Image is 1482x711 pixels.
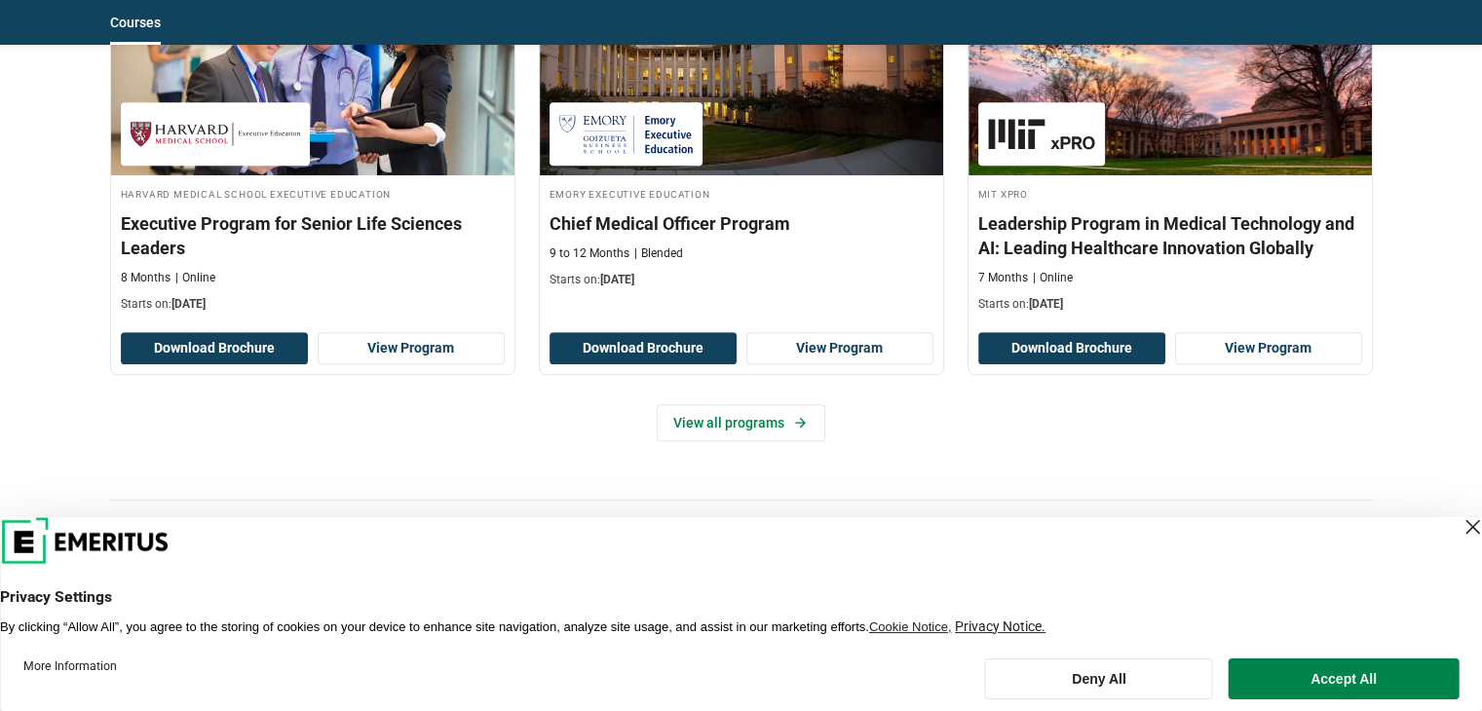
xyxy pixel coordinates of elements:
[978,332,1165,365] button: Download Brochure
[550,211,933,236] h3: Chief Medical Officer Program
[978,211,1362,260] h3: Leadership Program in Medical Technology and AI: Leading Healthcare Innovation Globally
[171,297,206,311] span: [DATE]
[175,270,215,286] p: Online
[121,332,308,365] button: Download Brochure
[550,332,737,365] button: Download Brochure
[978,185,1362,202] h4: MIT xPRO
[550,272,933,288] p: Starts on:
[121,211,505,260] h3: Executive Program for Senior Life Sciences Leaders
[121,296,505,313] p: Starts on:
[978,270,1028,286] p: 7 Months
[131,112,300,156] img: Harvard Medical School Executive Education
[634,245,683,262] p: Blended
[988,112,1095,156] img: MIT xPRO
[550,245,629,262] p: 9 to 12 Months
[1029,297,1063,311] span: [DATE]
[1175,332,1362,365] a: View Program
[600,273,634,286] span: [DATE]
[318,332,505,365] a: View Program
[978,296,1362,313] p: Starts on:
[121,270,171,286] p: 8 Months
[657,404,825,441] a: View all programs
[121,185,505,202] h4: Harvard Medical School Executive Education
[559,112,693,156] img: Emory Executive Education
[550,185,933,202] h4: Emory Executive Education
[746,332,933,365] a: View Program
[1033,270,1073,286] p: Online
